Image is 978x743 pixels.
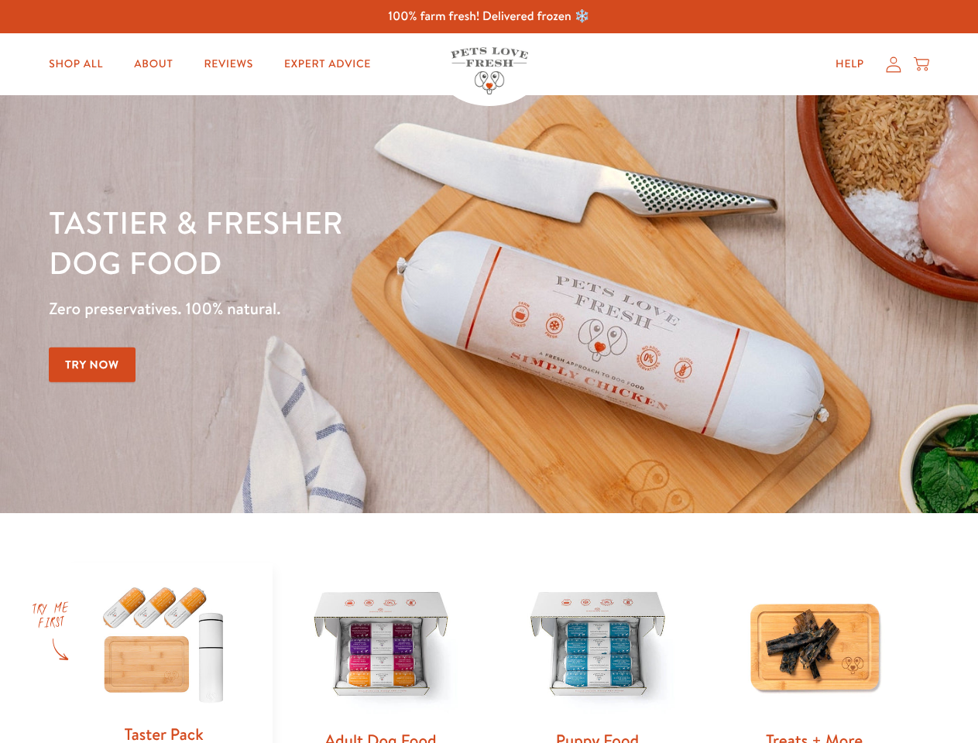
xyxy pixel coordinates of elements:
img: Pets Love Fresh [451,47,528,94]
a: Expert Advice [272,49,383,80]
a: About [122,49,185,80]
a: Reviews [191,49,265,80]
p: Zero preservatives. 100% natural. [49,295,636,323]
a: Help [823,49,877,80]
a: Try Now [49,348,136,382]
a: Shop All [36,49,115,80]
h1: Tastier & fresher dog food [49,202,636,282]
